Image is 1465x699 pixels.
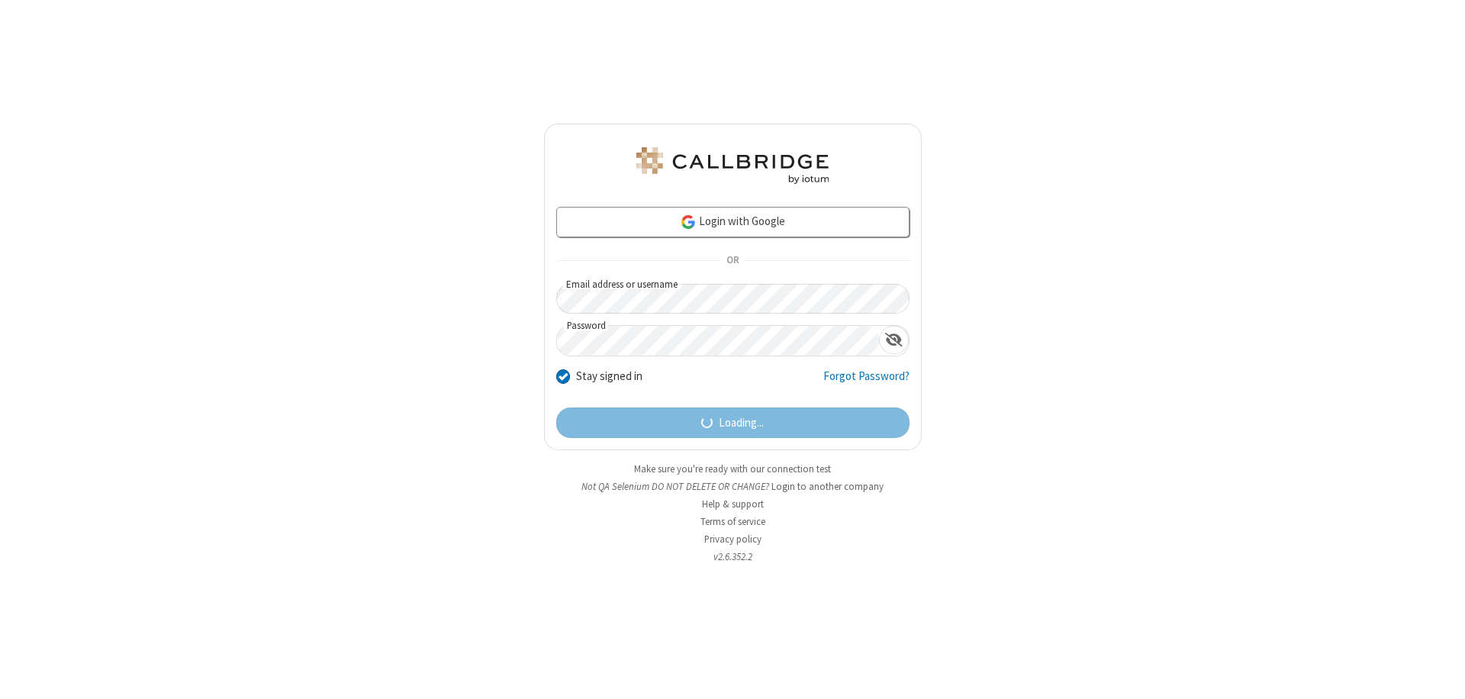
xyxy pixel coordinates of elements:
a: Login with Google [556,207,910,237]
a: Privacy policy [704,533,761,546]
span: Loading... [719,414,764,432]
button: Login to another company [771,479,884,494]
li: v2.6.352.2 [544,549,922,564]
li: Not QA Selenium DO NOT DELETE OR CHANGE? [544,479,922,494]
a: Make sure you're ready with our connection test [634,462,831,475]
a: Help & support [702,498,764,511]
label: Stay signed in [576,368,642,385]
img: google-icon.png [680,214,697,230]
div: Show password [879,326,909,354]
a: Forgot Password? [823,368,910,397]
a: Terms of service [700,515,765,528]
span: OR [720,250,745,272]
iframe: Chat [1427,659,1454,688]
button: Loading... [556,407,910,438]
input: Email address or username [556,284,910,314]
img: QA Selenium DO NOT DELETE OR CHANGE [633,147,832,184]
input: Password [557,326,879,356]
